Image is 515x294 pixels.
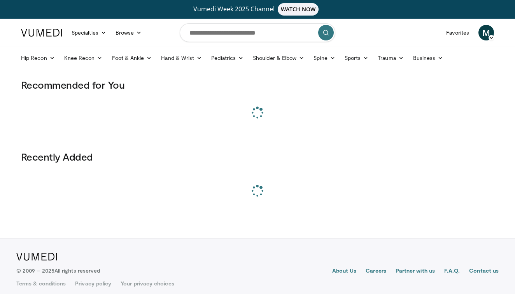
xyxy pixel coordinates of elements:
a: Browse [111,25,147,40]
a: Shoulder & Elbow [248,50,309,66]
a: Terms & conditions [16,280,66,287]
a: M [478,25,494,40]
a: F.A.Q. [444,267,460,276]
span: All rights reserved [54,267,100,274]
p: © 2009 – 2025 [16,267,100,275]
span: WATCH NOW [278,3,319,16]
a: Partner with us [396,267,435,276]
a: Hand & Wrist [156,50,207,66]
a: Contact us [469,267,499,276]
a: Vumedi Week 2025 ChannelWATCH NOW [22,3,493,16]
a: Knee Recon [60,50,107,66]
a: About Us [332,267,357,276]
a: Sports [340,50,373,66]
a: Business [408,50,448,66]
a: Specialties [67,25,111,40]
h3: Recommended for You [21,79,494,91]
a: Spine [309,50,340,66]
a: Privacy policy [75,280,111,287]
img: VuMedi Logo [16,253,57,261]
img: VuMedi Logo [21,29,62,37]
input: Search topics, interventions [180,23,335,42]
a: Trauma [373,50,408,66]
a: Pediatrics [207,50,248,66]
a: Careers [366,267,386,276]
a: Favorites [441,25,474,40]
a: Hip Recon [16,50,60,66]
a: Your privacy choices [121,280,174,287]
a: Foot & Ankle [107,50,157,66]
h3: Recently Added [21,150,494,163]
